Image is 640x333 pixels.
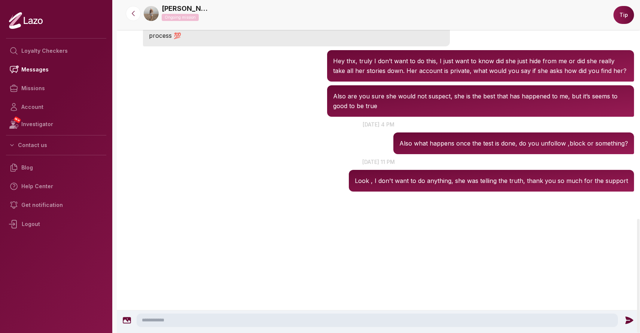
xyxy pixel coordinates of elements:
a: Help Center [6,177,106,196]
p: Ongoing mission [162,14,199,21]
p: Also what happens once the test is done, do you unfollow ,block or something? [399,138,628,148]
div: Logout [6,214,106,234]
p: [DATE] 11 pm [117,158,640,166]
a: Get notification [6,196,106,214]
a: Loyalty Checkers [6,42,106,60]
p: Look , I don't want to do anything, she was telling the truth, thank you so much for the support [355,176,628,186]
a: NEWInvestigator [6,116,106,132]
a: [PERSON_NAME] [162,3,210,14]
a: Blog [6,158,106,177]
p: You’ve got my full attention here, brother — let’s take it step by step so you feel confident abo... [149,21,444,40]
p: Hey thx, truly I don’t want to do this, I just want to know did she just hide from me or did she ... [333,56,628,76]
img: b10d8b60-ea59-46b8-b99e-30469003c990 [144,6,159,21]
button: Contact us [6,138,106,152]
a: Missions [6,79,106,98]
a: Messages [6,60,106,79]
a: Account [6,98,106,116]
span: NEW [13,116,21,123]
p: Also are you sure she would not suspect, she is the best that has happened to me, but it’s seems ... [333,91,628,111]
p: [DATE] 4 pm [117,120,640,128]
button: Tip [613,6,634,24]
